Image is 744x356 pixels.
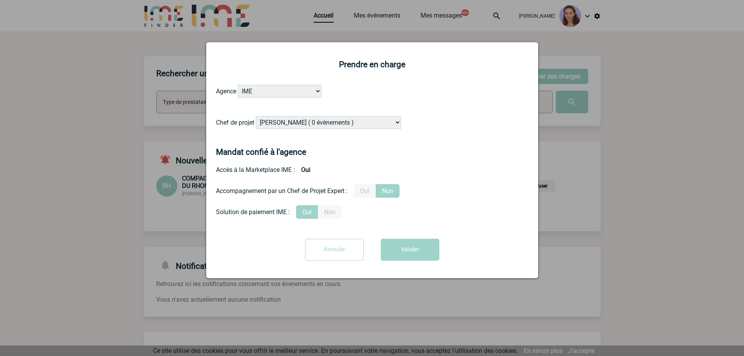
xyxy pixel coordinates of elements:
[216,184,528,198] div: Prestation payante
[305,239,364,261] input: Annuler
[216,163,528,177] div: Accès à la Marketplace IME :
[216,60,528,69] h2: Prendre en charge
[354,184,376,198] label: Oui
[295,163,317,177] b: Oui
[216,147,306,157] h4: Mandat confié à l'agence
[381,239,439,261] button: Valider
[216,88,236,95] label: Agence
[216,205,528,219] div: Conformité aux process achat client, Prise en charge de la facturation, Mutualisation de plusieur...
[216,119,254,126] label: Chef de projet
[216,208,290,216] div: Solution de paiement IME :
[376,184,400,198] label: Non
[296,205,318,219] label: Oui
[216,187,348,195] div: Accompagnement par un Chef de Projet Expert :
[318,205,342,219] label: Non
